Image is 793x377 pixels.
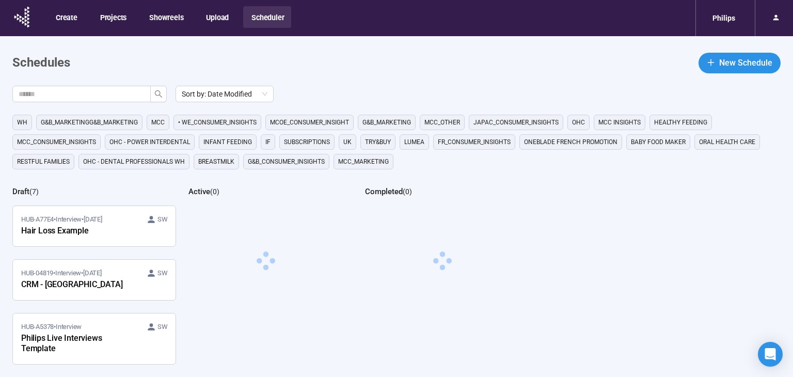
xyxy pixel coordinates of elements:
span: MCC_other [424,117,460,128]
span: New Schedule [719,56,772,69]
span: OneBlade French Promotion [524,137,617,147]
button: search [150,86,167,102]
span: TRY&BUY [365,137,391,147]
a: HUB-A5378•Interview SWPhilips Live Interviews Template [13,313,176,364]
h2: Completed [365,187,403,196]
span: MCC [151,117,165,128]
button: plusNew Schedule [699,53,781,73]
h2: Draft [12,187,29,196]
span: IF [265,137,271,147]
h2: Active [188,187,210,196]
button: Projects [92,6,134,28]
span: OHC [572,117,585,128]
button: Upload [198,6,236,28]
span: MCC_MARKETING [338,156,389,167]
div: CRM - [GEOGRAPHIC_DATA] [21,278,135,292]
span: plus [707,58,715,67]
span: Infant Feeding [203,137,252,147]
button: Showreels [141,6,191,28]
span: MCC Insights [598,117,641,128]
span: HUB-04819 • Interview • [21,268,102,278]
h1: Schedules [12,53,70,73]
span: search [154,90,163,98]
span: Healthy feeding [654,117,707,128]
span: SW [157,268,168,278]
span: G&B_MARKETING [362,117,411,128]
a: HUB-04819•Interview•[DATE] SWCRM - [GEOGRAPHIC_DATA] [13,260,176,300]
span: MCC_CONSUMER_INSIGHTS [17,137,96,147]
button: Scheduler [243,6,291,28]
span: Subscriptions [284,137,330,147]
span: G&B_MARKETINGG&B_MARKETING [41,117,138,128]
span: • WE_CONSUMER_INSIGHTS [178,117,257,128]
span: UK [343,137,352,147]
span: FR_CONSUMER_INSIGHTS [438,137,511,147]
span: ( 0 ) [403,187,412,196]
span: Oral Health Care [699,137,755,147]
div: Philips [706,8,741,28]
span: MCoE_Consumer_Insight [270,117,349,128]
span: Lumea [404,137,424,147]
span: OHC - Power Interdental [109,137,190,147]
span: HUB-A5378 • Interview [21,322,82,332]
span: ( 0 ) [210,187,219,196]
span: Baby food maker [631,137,686,147]
span: WH [17,117,27,128]
time: [DATE] [83,269,102,277]
span: Restful Families [17,156,70,167]
div: Open Intercom Messenger [758,342,783,367]
span: HUB-A77E4 • Interview • [21,214,102,225]
span: Sort by: Date Modified [182,86,267,102]
div: Hair Loss Example [21,225,135,238]
span: OHC - DENTAL PROFESSIONALS WH [83,156,185,167]
div: Philips Live Interviews Template [21,332,135,356]
span: ( 7 ) [29,187,39,196]
span: SW [157,322,168,332]
button: Create [47,6,85,28]
a: HUB-A77E4•Interview•[DATE] SWHair Loss Example [13,206,176,246]
span: G&B_CONSUMER_INSIGHTS [248,156,325,167]
span: Breastmilk [198,156,234,167]
time: [DATE] [84,215,102,223]
span: JAPAC_CONSUMER_INSIGHTS [473,117,559,128]
span: SW [157,214,168,225]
